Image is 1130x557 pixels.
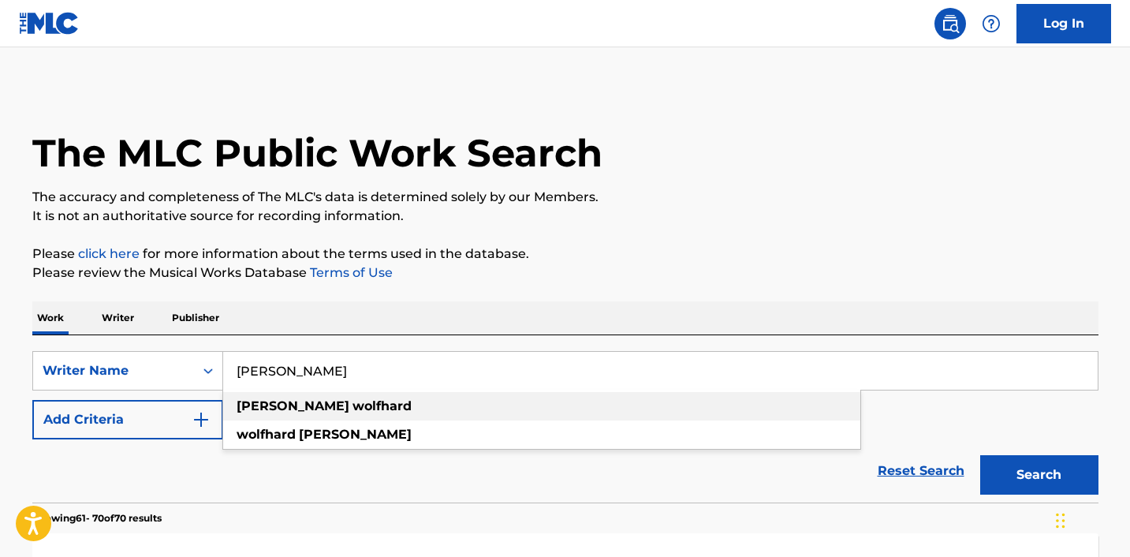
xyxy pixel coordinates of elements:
[32,264,1098,282] p: Please review the Musical Works Database
[237,398,349,413] strong: [PERSON_NAME]
[941,14,960,33] img: search
[192,410,211,429] img: 9d2ae6d4665cec9f34b9.svg
[32,511,162,525] p: Showing 61 - 70 of 70 results
[32,245,1098,264] p: Please for more information about the terms used in the database.
[32,301,69,335] p: Work
[167,301,224,335] p: Publisher
[934,8,966,39] a: Public Search
[1016,4,1111,43] a: Log In
[870,454,972,488] a: Reset Search
[43,361,185,380] div: Writer Name
[352,398,412,413] strong: wolfhard
[975,8,1007,39] div: Help
[32,351,1098,503] form: Search Form
[982,14,1001,33] img: help
[78,246,140,261] a: click here
[19,12,80,35] img: MLC Logo
[307,265,393,280] a: Terms of Use
[980,455,1098,495] button: Search
[32,188,1098,207] p: The accuracy and completeness of The MLC's data is determined solely by our Members.
[237,427,296,442] strong: wolfhard
[32,400,223,439] button: Add Criteria
[1051,481,1130,557] iframe: Chat Widget
[32,129,602,177] h1: The MLC Public Work Search
[32,207,1098,226] p: It is not an authoritative source for recording information.
[97,301,139,335] p: Writer
[1056,497,1065,544] div: Drag
[299,427,412,442] strong: [PERSON_NAME]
